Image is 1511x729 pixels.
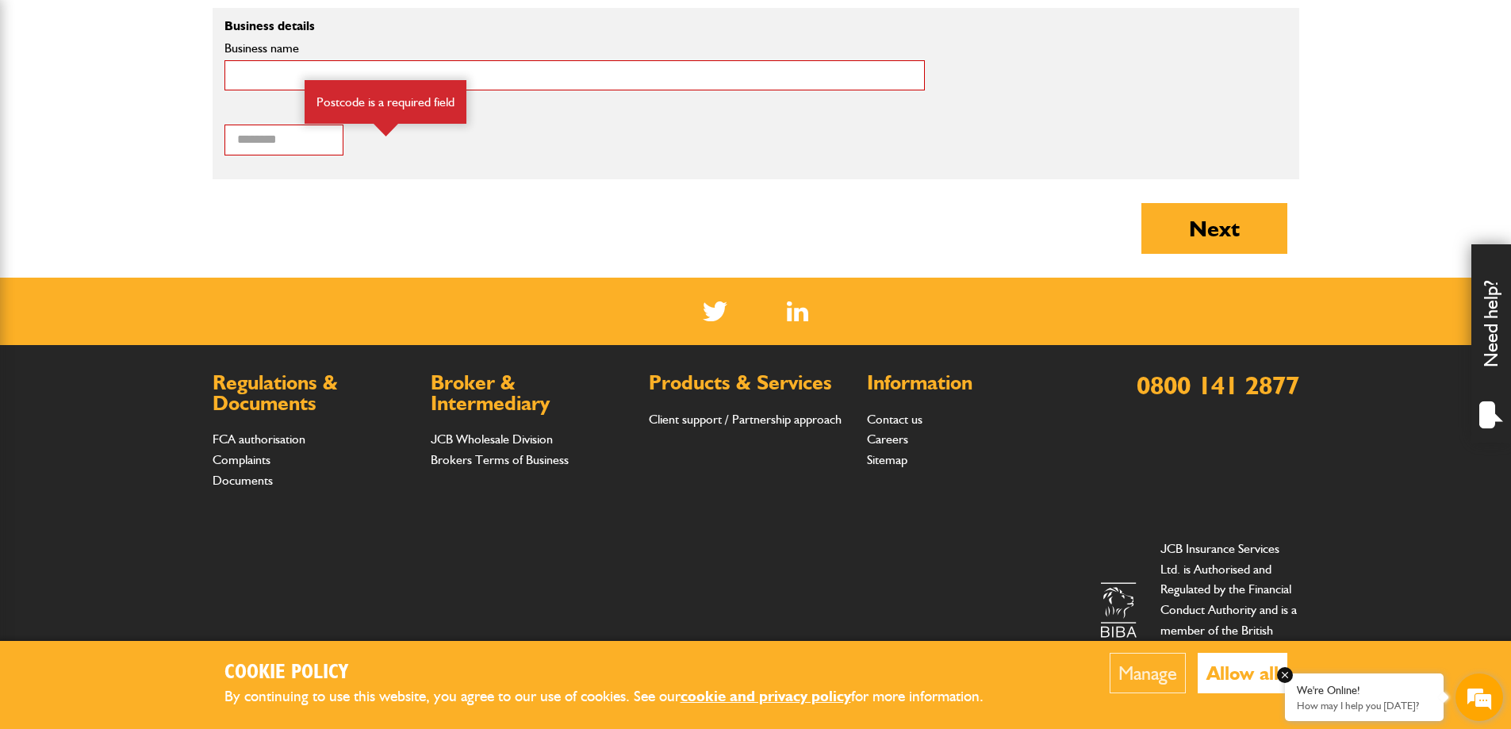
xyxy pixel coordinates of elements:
label: Business name [224,42,925,55]
a: cookie and privacy policy [681,687,851,705]
button: Allow all [1198,653,1287,693]
button: Manage [1110,653,1186,693]
img: error-box-arrow.svg [374,124,398,136]
a: FCA authorisation [213,432,305,447]
a: Complaints [213,452,270,467]
button: Next [1141,203,1287,254]
h2: Cookie Policy [224,661,1010,685]
a: Client support / Partnership approach [649,412,842,427]
a: LinkedIn [787,301,808,321]
a: JCB Wholesale Division [431,432,553,447]
p: By continuing to use this website, you agree to our use of cookies. See our for more information. [224,685,1010,709]
h2: Products & Services [649,373,851,393]
a: Contact us [867,412,922,427]
p: How may I help you today? [1297,700,1432,712]
a: Documents [213,473,273,488]
h2: Information [867,373,1069,393]
p: JCB Insurance Services Ltd. is Authorised and Regulated by the Financial Conduct Authority and is... [1160,539,1299,681]
a: Brokers Terms of Business [431,452,569,467]
img: Linked In [787,301,808,321]
a: Sitemap [867,452,907,467]
h2: Regulations & Documents [213,373,415,413]
div: Postcode is a required field [305,80,466,125]
a: Careers [867,432,908,447]
div: Need help? [1471,244,1511,443]
img: Twitter [703,301,727,321]
a: 0800 141 2877 [1137,370,1299,401]
h2: Broker & Intermediary [431,373,633,413]
div: We're Online! [1297,684,1432,697]
p: Business details [224,20,925,33]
